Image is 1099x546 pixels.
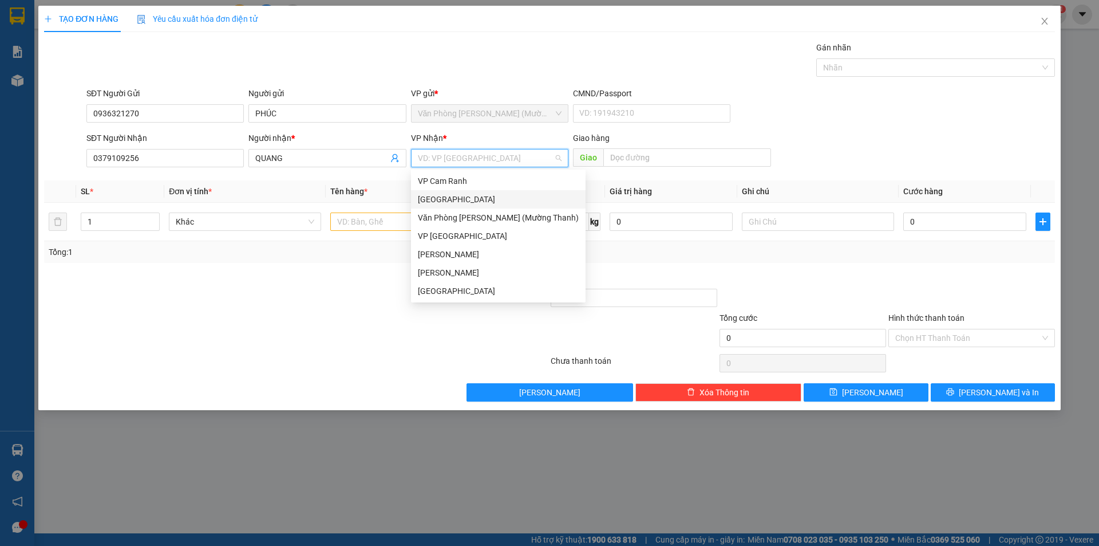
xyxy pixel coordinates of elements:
[330,187,367,196] span: Tên hàng
[418,285,579,297] div: [GEOGRAPHIC_DATA]
[610,213,733,231] input: 0
[86,87,244,100] div: SĐT Người Gửi
[411,264,586,282] div: Phạm Ngũ Lão
[829,388,837,397] span: save
[610,187,652,196] span: Giá trị hàng
[467,383,633,402] button: [PERSON_NAME]
[411,245,586,264] div: Lê Hồng Phong
[903,187,943,196] span: Cước hàng
[687,388,695,397] span: delete
[49,246,424,258] div: Tổng: 1
[49,213,67,231] button: delete
[573,87,730,100] div: CMND/Passport
[1035,213,1050,231] button: plus
[816,43,851,52] label: Gán nhãn
[390,154,400,163] span: user-add
[1040,17,1049,26] span: close
[946,388,954,397] span: printer
[603,148,771,167] input: Dọc đường
[589,213,600,231] span: kg
[169,187,212,196] span: Đơn vị tính
[248,87,406,100] div: Người gửi
[418,175,579,187] div: VP Cam Ranh
[888,313,964,323] label: Hình thức thanh toán
[81,187,90,196] span: SL
[418,230,579,242] div: VP [GEOGRAPHIC_DATA]
[44,15,52,23] span: plus
[411,282,586,300] div: Nha Trang
[418,211,579,224] div: Văn Phòng [PERSON_NAME] (Mường Thanh)
[720,313,757,323] span: Tổng cước
[931,383,1055,402] button: printer[PERSON_NAME] và In
[96,44,157,53] b: [DOMAIN_NAME]
[248,132,406,144] div: Người nhận
[573,133,610,143] span: Giao hàng
[14,14,72,72] img: logo.jpg
[124,14,152,42] img: logo.jpg
[411,209,586,227] div: Văn Phòng Trần Phú (Mường Thanh)
[842,386,903,399] span: [PERSON_NAME]
[737,180,899,203] th: Ghi chú
[418,193,579,206] div: [GEOGRAPHIC_DATA]
[137,14,258,23] span: Yêu cầu xuất hóa đơn điện tử
[549,355,718,375] div: Chưa thanh toán
[330,213,483,231] input: VD: Bàn, Ghế
[74,17,110,91] b: BIÊN NHẬN GỬI HÀNG
[418,266,579,279] div: [PERSON_NAME]
[411,133,443,143] span: VP Nhận
[742,213,894,231] input: Ghi Chú
[411,227,586,245] div: VP Ninh Hòa
[519,386,580,399] span: [PERSON_NAME]
[959,386,1039,399] span: [PERSON_NAME] và In
[411,172,586,190] div: VP Cam Ranh
[573,148,603,167] span: Giao
[411,190,586,209] div: Đà Lạt
[418,248,579,261] div: [PERSON_NAME]
[411,87,568,100] div: VP gửi
[44,14,118,23] span: TẠO ĐƠN HÀNG
[137,15,146,24] img: icon
[418,105,562,122] span: Văn Phòng Trần Phú (Mường Thanh)
[804,383,928,402] button: save[PERSON_NAME]
[86,132,244,144] div: SĐT Người Nhận
[176,213,314,230] span: Khác
[635,383,802,402] button: deleteXóa Thông tin
[14,74,65,128] b: [PERSON_NAME]
[96,54,157,69] li: (c) 2017
[699,386,749,399] span: Xóa Thông tin
[1036,217,1050,226] span: plus
[1029,6,1061,38] button: Close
